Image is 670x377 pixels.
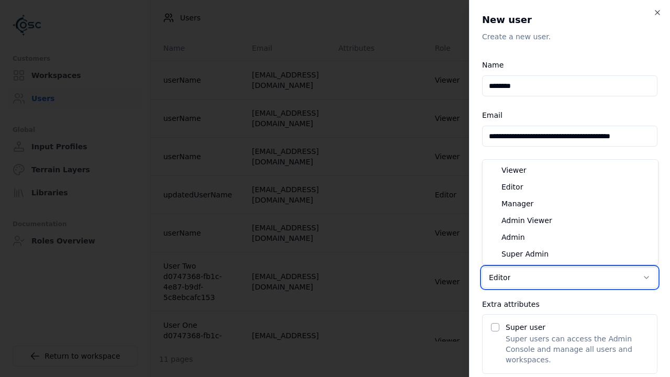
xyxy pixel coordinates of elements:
[501,215,552,226] span: Admin Viewer
[501,232,525,242] span: Admin
[501,198,533,209] span: Manager
[501,165,527,175] span: Viewer
[501,182,523,192] span: Editor
[501,249,549,259] span: Super Admin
